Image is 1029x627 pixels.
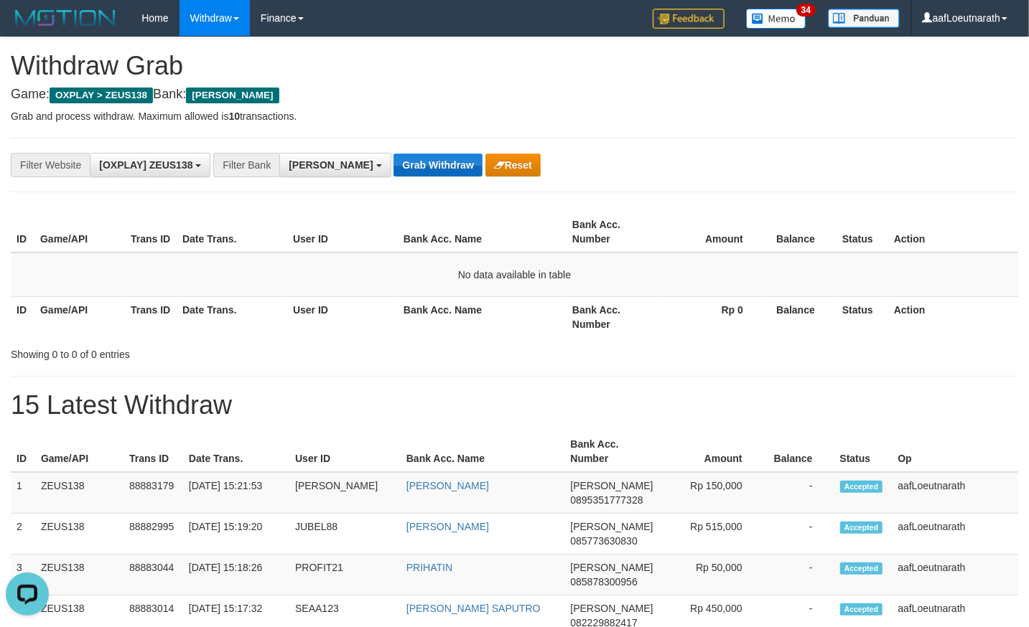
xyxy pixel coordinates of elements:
th: Balance [765,212,837,253]
td: - [764,514,834,555]
th: Status [834,431,893,472]
span: [PERSON_NAME] [570,521,653,532]
h1: 15 Latest Withdraw [11,391,1018,420]
span: OXPLAY > ZEUS138 [50,88,153,103]
span: [PERSON_NAME] [570,480,653,491]
td: Rp 150,000 [659,472,764,514]
h4: Game: Bank: [11,88,1018,102]
td: 1 [11,472,35,514]
th: Action [888,296,1018,337]
td: [DATE] 15:19:20 [183,514,289,555]
div: Filter Website [11,153,90,177]
th: User ID [287,212,398,253]
img: Button%20Memo.svg [746,9,806,29]
div: Filter Bank [213,153,279,177]
th: Balance [764,431,834,472]
th: Trans ID [125,212,177,253]
button: Reset [485,154,541,176]
button: Open LiveChat chat widget [6,6,49,49]
td: No data available in table [11,253,1018,297]
th: Trans ID [125,296,177,337]
td: 3 [11,555,35,595]
strong: 10 [228,110,240,122]
td: [PERSON_NAME] [289,472,401,514]
button: [PERSON_NAME] [279,153,391,177]
td: ZEUS138 [35,514,124,555]
span: 34 [796,4,816,16]
span: Accepted [840,481,883,493]
th: Op [892,431,1018,472]
span: Copy 085773630830 to clipboard [570,535,637,547]
span: Accepted [840,522,883,534]
span: Copy 0895351777328 to clipboard [570,494,643,506]
th: Bank Acc. Number [567,296,657,337]
a: [PERSON_NAME] [406,480,489,491]
th: Game/API [34,212,125,253]
td: ZEUS138 [35,555,124,595]
th: Bank Acc. Name [398,212,567,253]
th: Balance [765,296,837,337]
td: [DATE] 15:18:26 [183,555,289,595]
span: [PERSON_NAME] [570,562,653,573]
th: Amount [657,212,765,253]
img: panduan.png [828,9,900,28]
th: ID [11,296,34,337]
button: Grab Withdraw [394,154,482,176]
th: Game/API [35,431,124,472]
td: aafLoeutnarath [892,555,1018,595]
th: Rp 0 [657,296,765,337]
th: User ID [287,296,398,337]
span: [OXPLAY] ZEUS138 [99,159,192,171]
td: 2 [11,514,35,555]
th: User ID [289,431,401,472]
th: Status [837,212,888,253]
td: - [764,472,834,514]
span: Copy 085878300956 to clipboard [570,576,637,588]
th: Bank Acc. Name [401,431,565,472]
td: aafLoeutnarath [892,472,1018,514]
td: Rp 50,000 [659,555,764,595]
th: Game/API [34,296,125,337]
th: Date Trans. [177,296,287,337]
td: [DATE] 15:21:53 [183,472,289,514]
th: Trans ID [124,431,183,472]
p: Grab and process withdraw. Maximum allowed is transactions. [11,109,1018,123]
th: Action [888,212,1018,253]
div: Showing 0 to 0 of 0 entries [11,341,418,362]
img: Feedback.jpg [653,9,725,29]
h1: Withdraw Grab [11,52,1018,80]
img: MOTION_logo.png [11,7,120,29]
td: Rp 515,000 [659,514,764,555]
td: JUBEL88 [289,514,401,555]
a: PRIHATIN [406,562,452,573]
td: ZEUS138 [35,472,124,514]
th: Bank Acc. Number [564,431,658,472]
a: [PERSON_NAME] [406,521,489,532]
span: [PERSON_NAME] [570,603,653,614]
th: Date Trans. [183,431,289,472]
th: ID [11,431,35,472]
button: [OXPLAY] ZEUS138 [90,153,210,177]
span: [PERSON_NAME] [186,88,279,103]
td: aafLoeutnarath [892,514,1018,555]
th: Bank Acc. Number [567,212,657,253]
th: Status [837,296,888,337]
span: Accepted [840,562,883,575]
td: PROFIT21 [289,555,401,595]
td: 88882995 [124,514,183,555]
th: Date Trans. [177,212,287,253]
a: [PERSON_NAME] SAPUTRO [406,603,541,614]
span: [PERSON_NAME] [289,159,373,171]
span: Accepted [840,603,883,616]
th: ID [11,212,34,253]
td: - [764,555,834,595]
td: 88883044 [124,555,183,595]
th: Amount [659,431,764,472]
td: 88883179 [124,472,183,514]
th: Bank Acc. Name [398,296,567,337]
